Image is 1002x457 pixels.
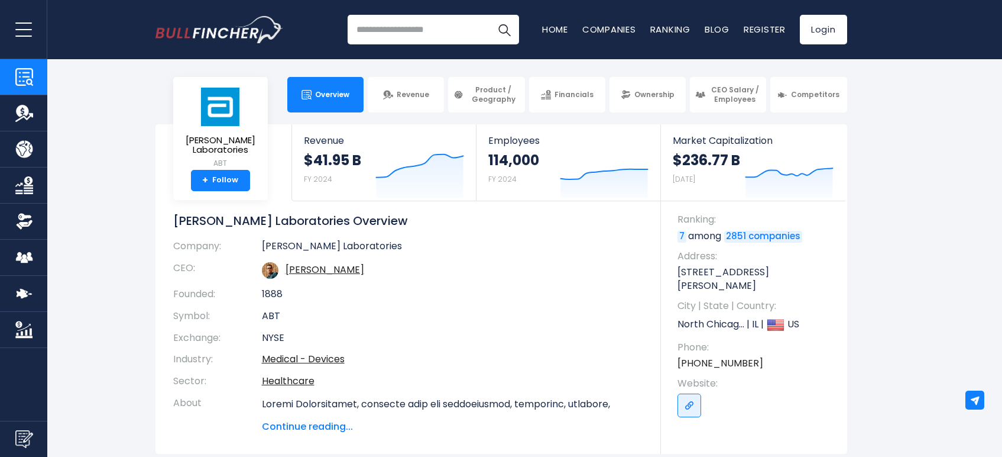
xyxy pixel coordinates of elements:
[488,135,648,146] span: Employees
[582,23,636,36] a: Companies
[677,231,686,243] a: 7
[183,158,258,169] small: ABT
[709,85,761,104] span: CEO Salary / Employees
[304,174,332,184] small: FY 2024
[191,170,250,191] a: +Follow
[489,15,519,44] button: Search
[262,374,314,388] a: Healthcare
[173,327,262,349] th: Exchange:
[673,135,834,146] span: Market Capitalization
[182,86,259,170] a: [PERSON_NAME] Laboratories ABT
[677,316,835,334] p: North Chicag... | IL | US
[304,135,464,146] span: Revenue
[262,305,643,327] td: ABT
[488,174,517,184] small: FY 2024
[673,151,740,169] strong: $236.77 B
[173,392,262,434] th: About
[262,352,345,366] a: Medical - Devices
[677,230,835,243] p: among
[529,77,605,112] a: Financials
[155,16,283,43] a: Go to homepage
[673,174,695,184] small: [DATE]
[677,357,763,370] a: [PHONE_NUMBER]
[677,213,835,226] span: Ranking:
[542,23,568,36] a: Home
[286,263,364,276] a: ceo
[262,327,643,349] td: NYSE
[476,124,660,201] a: Employees 114,000 FY 2024
[448,77,524,112] a: Product / Geography
[488,151,539,169] strong: 114,000
[800,15,847,44] a: Login
[677,394,701,417] a: Go to link
[173,349,262,371] th: Industry:
[724,231,802,243] a: 2851 companies
[397,90,429,99] span: Revenue
[202,175,208,186] strong: +
[15,213,33,230] img: Ownership
[304,151,361,169] strong: $41.95 B
[368,77,444,112] a: Revenue
[677,300,835,313] span: City | State | Country:
[609,77,686,112] a: Ownership
[677,250,835,263] span: Address:
[173,371,262,392] th: Sector:
[155,16,283,43] img: Bullfincher logo
[292,124,476,201] a: Revenue $41.95 B FY 2024
[287,77,364,112] a: Overview
[677,377,835,390] span: Website:
[183,136,258,155] span: [PERSON_NAME] Laboratories
[262,284,643,305] td: 1888
[262,262,278,279] img: robert-b-ford.jpg
[262,420,643,434] span: Continue reading...
[173,213,643,228] h1: [PERSON_NAME] Laboratories Overview
[770,77,847,112] a: Competitors
[173,305,262,327] th: Symbol:
[262,240,643,258] td: [PERSON_NAME] Laboratories
[315,90,349,99] span: Overview
[690,77,766,112] a: CEO Salary / Employees
[705,23,729,36] a: Blog
[677,266,835,292] p: [STREET_ADDRESS][PERSON_NAME]
[467,85,519,104] span: Product / Geography
[173,258,262,284] th: CEO:
[650,23,690,36] a: Ranking
[677,341,835,354] span: Phone:
[173,240,262,258] th: Company:
[173,284,262,305] th: Founded:
[744,23,786,36] a: Register
[634,90,675,99] span: Ownership
[661,124,845,201] a: Market Capitalization $236.77 B [DATE]
[791,90,839,99] span: Competitors
[554,90,594,99] span: Financials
